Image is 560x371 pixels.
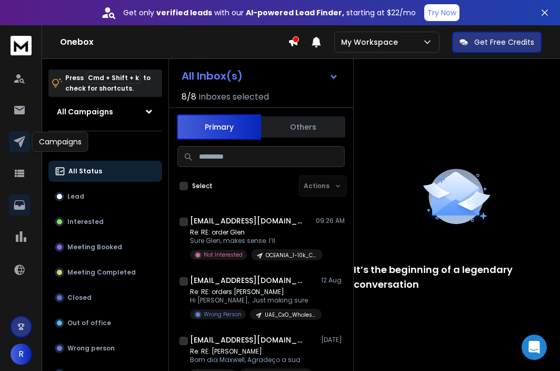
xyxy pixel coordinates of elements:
[190,288,316,296] p: Re: RE: orders [PERSON_NAME]
[427,7,456,18] p: Try Now
[190,275,306,286] h1: [EMAIL_ADDRESS][DOMAIN_NAME]
[522,335,547,360] div: Open Intercom Messenger
[192,182,213,190] label: Select
[190,296,316,305] p: Hi [PERSON_NAME], Just making sure
[190,356,312,364] p: Bom dia Maxwell, Agradeço a sua
[424,4,459,21] button: Try Now
[67,192,84,201] p: Lead
[48,101,162,122] button: All Campaigns
[265,311,315,319] p: UAE_CxO_Wholesale_Food_Beverage_PHC
[68,167,102,175] p: All Status
[190,335,306,345] h1: [EMAIL_ADDRESS][DOMAIN_NAME]
[11,344,32,365] button: R
[60,36,288,48] h1: Onebox
[316,217,345,225] p: 09:26 AM
[321,336,345,344] p: [DATE]
[190,216,306,226] h1: [EMAIL_ADDRESS][DOMAIN_NAME]
[190,237,316,245] p: Sure Glen, makes sense. I’ll
[261,115,345,139] button: Others
[48,262,162,283] button: Meeting Completed
[204,251,243,259] p: Not Interested
[354,262,560,292] p: It’s the beginning of a legendary conversation
[173,65,347,86] button: All Inbox(s)
[198,91,269,103] h3: Inboxes selected
[48,313,162,334] button: Out of office
[67,243,122,251] p: Meeting Booked
[65,73,151,94] p: Press to check for shortcuts.
[67,344,115,353] p: Wrong person
[67,319,111,327] p: Out of office
[48,161,162,182] button: All Status
[32,132,88,152] div: Campaigns
[177,114,261,140] button: Primary
[123,7,416,18] p: Get only with our starting at $22/mo
[11,36,32,55] img: logo
[67,294,92,302] p: Closed
[182,91,196,103] span: 8 / 8
[182,71,243,81] h1: All Inbox(s)
[190,347,312,356] p: Re: RE: [PERSON_NAME]
[48,140,162,154] h3: Filters
[190,228,316,237] p: Re: RE: order Glen
[57,106,113,117] h1: All Campaigns
[48,186,162,207] button: Lead
[48,287,162,308] button: Closed
[474,37,534,47] p: Get Free Credits
[246,7,344,18] strong: AI-powered Lead Finder,
[86,72,141,84] span: Cmd + Shift + k
[452,32,542,53] button: Get Free Credits
[48,211,162,232] button: Interested
[204,310,242,318] p: Wrong Person
[67,218,104,226] p: Interested
[48,237,162,258] button: Meeting Booked
[341,37,402,47] p: My Workspace
[48,338,162,359] button: Wrong person
[266,251,316,259] p: OCEANIA_1-10k_CXO_Wholesale_PHC
[321,276,345,285] p: 12 Aug
[67,268,136,277] p: Meeting Completed
[156,7,212,18] strong: verified leads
